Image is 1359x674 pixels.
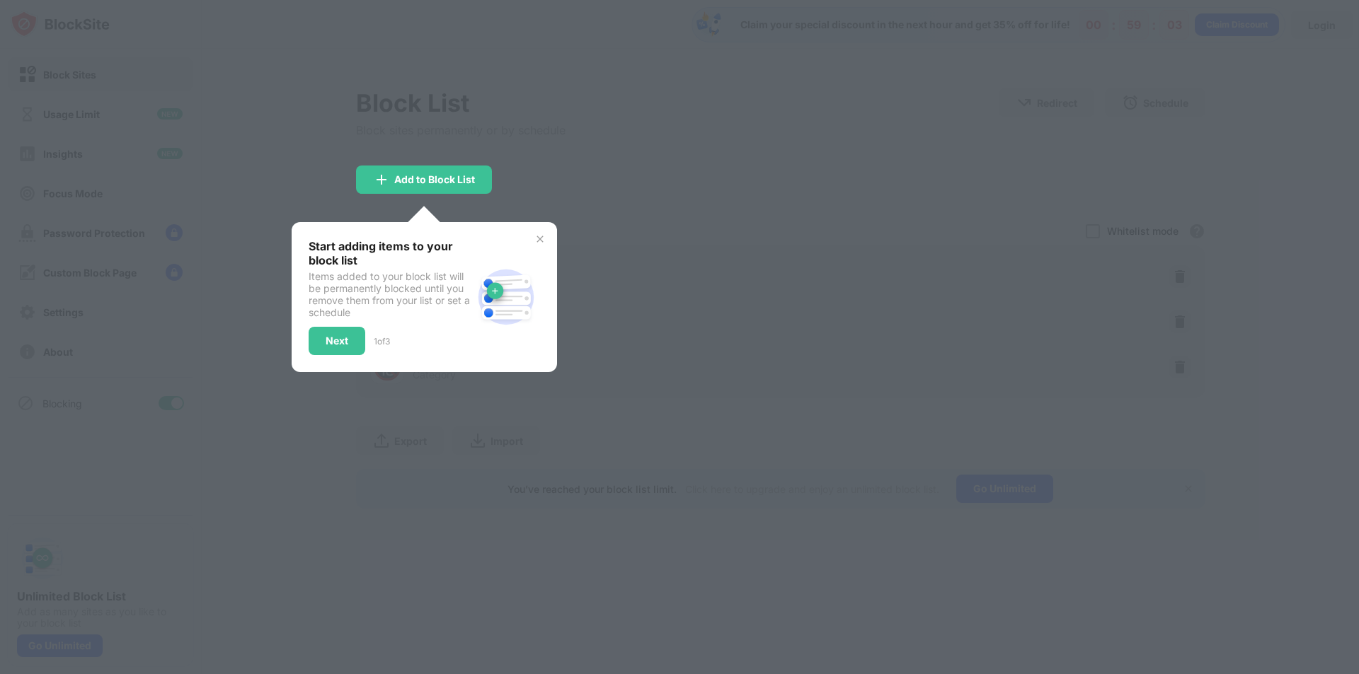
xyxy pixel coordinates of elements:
img: x-button.svg [534,233,546,245]
img: block-site.svg [472,263,540,331]
div: 1 of 3 [374,336,390,347]
div: Start adding items to your block list [309,239,472,267]
div: Next [326,335,348,347]
div: Add to Block List [394,174,475,185]
div: Items added to your block list will be permanently blocked until you remove them from your list o... [309,270,472,318]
